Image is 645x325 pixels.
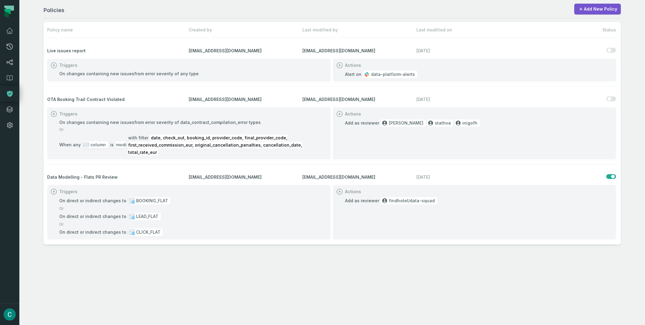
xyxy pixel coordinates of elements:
relative-time: Jul 29, 2025, 11:09 AM GMT+2 [416,96,528,102]
span: Live issues report [47,48,186,54]
span: is [110,142,114,148]
span: On direct or indirect changes to [59,229,126,235]
span: Alert on [345,71,361,77]
span: [EMAIL_ADDRESS][DOMAIN_NAME] [302,48,414,54]
h1: Triggers [59,189,77,195]
div: On changes containing new issues from error severity of data_contract_compilation_error types [59,119,261,125]
span: Last modified on [416,27,528,33]
span: Or [59,206,318,212]
h1: Triggers [59,62,77,68]
span: Policy name [47,27,186,33]
h1: Actions [345,189,361,195]
span: Add as reviewer [345,198,379,204]
span: Add as reviewer [345,120,379,126]
div: column [83,141,108,148]
span: Created by [189,27,300,33]
span: Status [588,27,616,33]
div: modified [116,141,126,148]
span: [PERSON_NAME] [389,120,423,126]
span: filter [138,135,150,140]
span: stathva [435,120,451,126]
relative-time: Mar 20, 2025, 4:04 PM GMT+1 [416,174,528,180]
span: Or [59,221,318,227]
span: [EMAIL_ADDRESS][DOMAIN_NAME] [302,96,414,102]
h1: Actions [345,62,361,68]
span: On direct or indirect changes to [59,213,126,219]
span: CLICK_FLAT [136,229,161,235]
span: Data Modelling - Flats PR Review [47,174,186,180]
span: When any [59,142,81,148]
h1: Actions [345,111,361,117]
h1: Policies [44,6,64,15]
span: [EMAIL_ADDRESS][DOMAIN_NAME] [189,96,300,102]
span: Or [59,127,318,133]
h1: Triggers [59,111,77,117]
span: data-platform-alerts [371,71,415,77]
span: findhotel/data-squad [389,198,435,204]
span: [EMAIL_ADDRESS][DOMAIN_NAME] [189,174,300,180]
span: date, check_out, booking_id, provider_code, final_provider_code, first_received_commission_eur, o... [128,135,302,155]
img: avatar of Cristian Gomez [4,308,16,320]
div: On changes containing new issues from error severity of any type [59,71,199,77]
a: Add New Policy [574,4,621,15]
span: Last modified by [302,27,414,33]
span: with [128,135,138,140]
span: inigofh [462,120,477,126]
span: OTA Booking Trail Contract Violated [47,96,186,102]
span: On direct or indirect changes to [59,198,126,204]
relative-time: Jul 29, 2025, 3:43 PM GMT+2 [416,48,528,54]
span: BOOKING_FLAT [136,198,168,204]
span: [EMAIL_ADDRESS][DOMAIN_NAME] [189,48,300,54]
span: [EMAIL_ADDRESS][DOMAIN_NAME] [302,174,414,180]
span: LEAD_FLAT [136,213,158,219]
